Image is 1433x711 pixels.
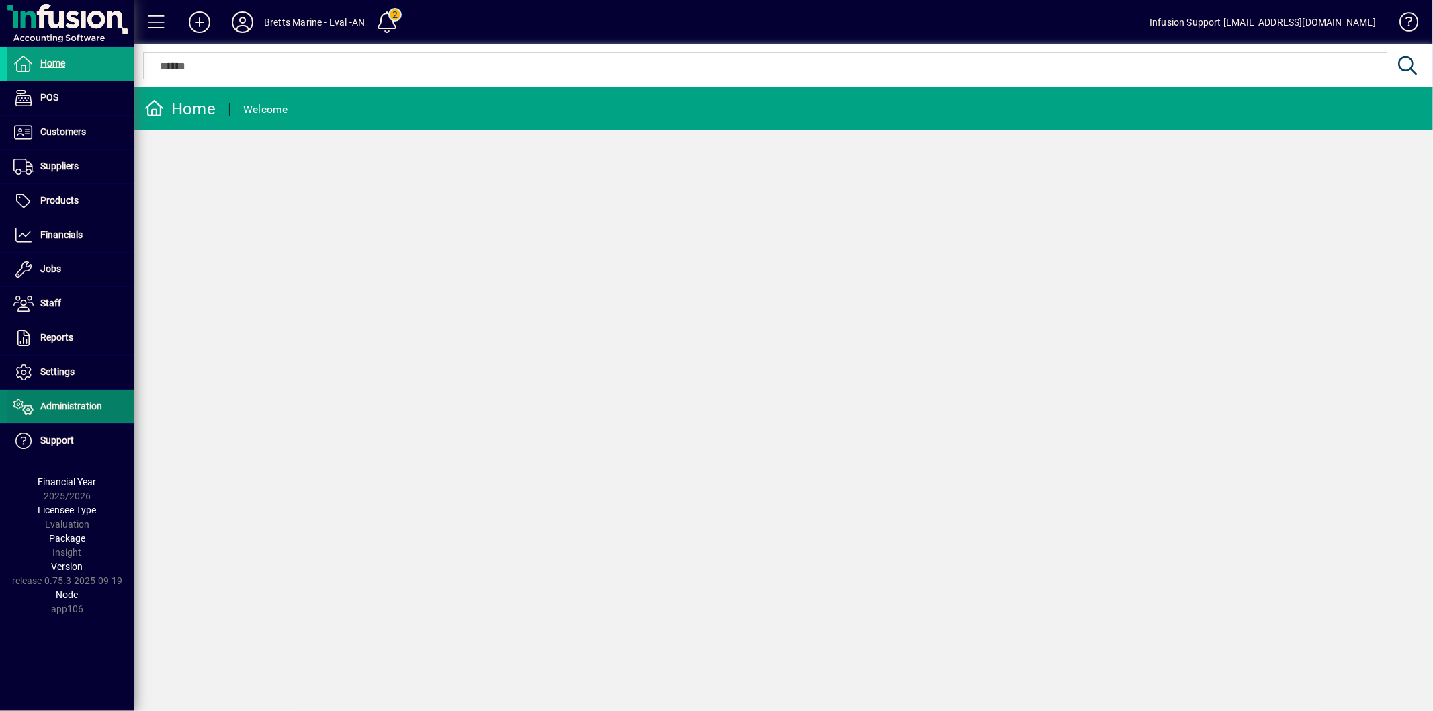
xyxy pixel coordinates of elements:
a: Reports [7,321,134,355]
a: POS [7,81,134,115]
span: Package [49,533,85,544]
a: Settings [7,355,134,389]
div: Bretts Marine - Eval -AN [264,11,365,33]
span: Version [52,561,83,572]
div: Infusion Support [EMAIL_ADDRESS][DOMAIN_NAME] [1149,11,1376,33]
span: Financials [40,229,83,240]
a: Staff [7,287,134,321]
a: Suppliers [7,150,134,183]
button: Add [178,10,221,34]
span: Home [40,58,65,69]
div: Welcome [243,99,288,120]
div: Home [144,98,216,120]
span: Settings [40,366,75,377]
span: Reports [40,332,73,343]
a: Products [7,184,134,218]
span: Licensee Type [38,505,97,515]
a: Financials [7,218,134,252]
span: Jobs [40,263,61,274]
span: Node [56,589,79,600]
span: Financial Year [38,476,97,487]
a: Jobs [7,253,134,286]
span: Suppliers [40,161,79,171]
span: Staff [40,298,61,308]
a: Support [7,424,134,458]
a: Administration [7,390,134,423]
span: Customers [40,126,86,137]
a: Customers [7,116,134,149]
span: Administration [40,401,102,411]
span: Support [40,435,74,446]
span: POS [40,92,58,103]
button: Profile [221,10,264,34]
span: Products [40,195,79,206]
a: Knowledge Base [1389,3,1416,46]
